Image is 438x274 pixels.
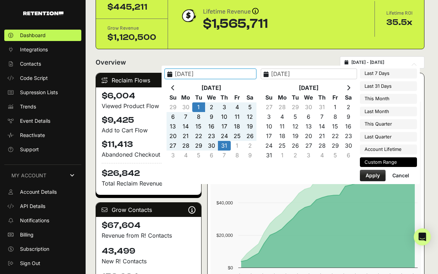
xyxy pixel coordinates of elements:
[302,151,315,160] td: 3
[244,102,256,112] td: 5
[4,44,81,55] a: Integrations
[167,122,179,131] td: 13
[315,112,328,122] td: 7
[4,243,81,255] a: Subscription
[192,93,205,102] th: Tu
[205,131,218,141] td: 23
[302,141,315,151] td: 27
[414,228,431,245] div: Open Intercom Messenger
[205,122,218,131] td: 16
[263,102,276,112] td: 27
[263,151,276,160] td: 31
[96,57,126,67] h2: Overview
[386,17,413,28] div: 35.5x
[276,102,289,112] td: 28
[328,112,342,122] td: 8
[244,141,256,151] td: 2
[4,130,81,141] a: Reactivate
[216,233,233,238] text: $20,000
[302,112,315,122] td: 6
[20,75,48,82] span: Code Script
[360,170,386,181] button: Apply
[342,122,355,131] td: 16
[218,112,231,122] td: 10
[231,112,244,122] td: 11
[96,203,201,217] div: Grow Contacts
[205,151,218,160] td: 6
[263,141,276,151] td: 24
[244,112,256,122] td: 12
[328,93,342,102] th: Fr
[328,151,342,160] td: 5
[20,188,57,196] span: Account Details
[192,141,205,151] td: 29
[11,172,46,179] span: MY ACCOUNT
[20,103,36,110] span: Trends
[179,122,192,131] td: 14
[4,201,81,212] a: API Details
[179,7,197,25] img: dollar-coin-05c43ed7efb7bc0c12610022525b4bbbb207c7efeef5aecc26f025e68dcafac9.png
[387,170,415,181] button: Cancel
[102,150,195,159] div: Abandoned Checkout Flow
[360,81,417,91] li: Last 31 Days
[102,245,195,257] h4: 43,499
[276,122,289,131] td: 11
[328,131,342,141] td: 22
[192,151,205,160] td: 5
[205,112,218,122] td: 9
[231,141,244,151] td: 1
[342,93,355,102] th: Sa
[167,151,179,160] td: 3
[360,144,417,154] li: Account Lifetime
[263,122,276,131] td: 10
[276,93,289,102] th: Mo
[102,163,195,179] h4: $26,842
[20,117,50,125] span: Event Details
[360,68,417,78] li: Last 7 Days
[4,115,81,127] a: Event Details
[360,119,417,129] li: This Quarter
[218,131,231,141] td: 24
[218,151,231,160] td: 7
[216,200,233,205] text: $40,000
[167,141,179,151] td: 27
[179,83,244,93] th: [DATE]
[276,131,289,141] td: 18
[218,141,231,151] td: 31
[179,141,192,151] td: 28
[179,93,192,102] th: Mo
[20,132,45,139] span: Reactivate
[20,231,34,238] span: Billing
[205,93,218,102] th: We
[192,112,205,122] td: 8
[244,93,256,102] th: Sa
[315,93,328,102] th: Th
[192,131,205,141] td: 22
[4,215,81,226] a: Notifications
[228,265,233,270] text: $0
[102,90,195,102] h4: $6,004
[302,122,315,131] td: 13
[244,131,256,141] td: 26
[244,151,256,160] td: 9
[276,112,289,122] td: 4
[276,151,289,160] td: 1
[328,122,342,131] td: 15
[289,112,302,122] td: 5
[276,83,342,93] th: [DATE]
[102,102,195,110] div: Viewed Product Flow
[102,126,195,135] div: Add to Cart Flow
[4,30,81,41] a: Dashboard
[360,132,417,142] li: Last Quarter
[231,131,244,141] td: 25
[20,32,46,39] span: Dashboard
[102,179,195,188] p: Total Reclaim Revenue
[167,131,179,141] td: 20
[4,87,81,98] a: Supression Lists
[289,102,302,112] td: 29
[386,10,413,17] div: Lifetime ROI
[20,146,39,153] span: Support
[342,131,355,141] td: 23
[231,93,244,102] th: Fr
[4,58,81,70] a: Contacts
